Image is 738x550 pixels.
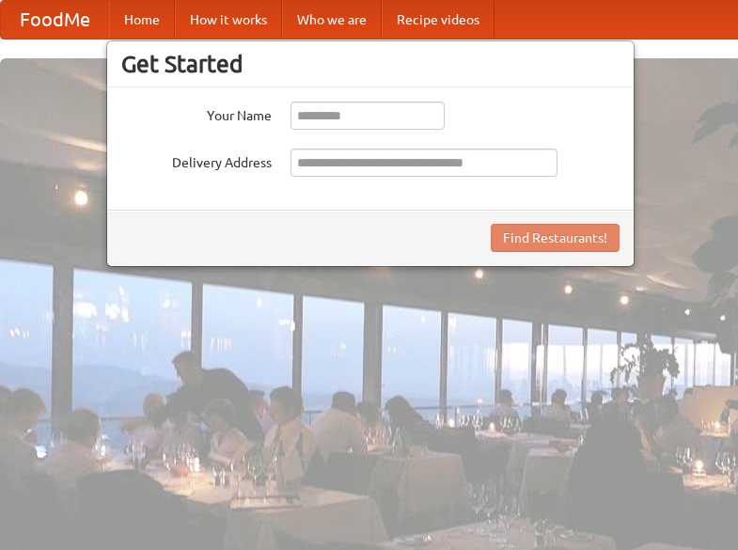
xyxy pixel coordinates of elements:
[282,1,382,39] a: Who we are
[491,224,620,252] button: Find Restaurants!
[121,149,272,172] label: Delivery Address
[382,1,495,39] a: Recipe videos
[109,1,175,39] a: Home
[175,1,282,39] a: How it works
[1,1,109,39] a: FoodMe
[121,102,272,125] label: Your Name
[121,50,620,78] h3: Get Started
